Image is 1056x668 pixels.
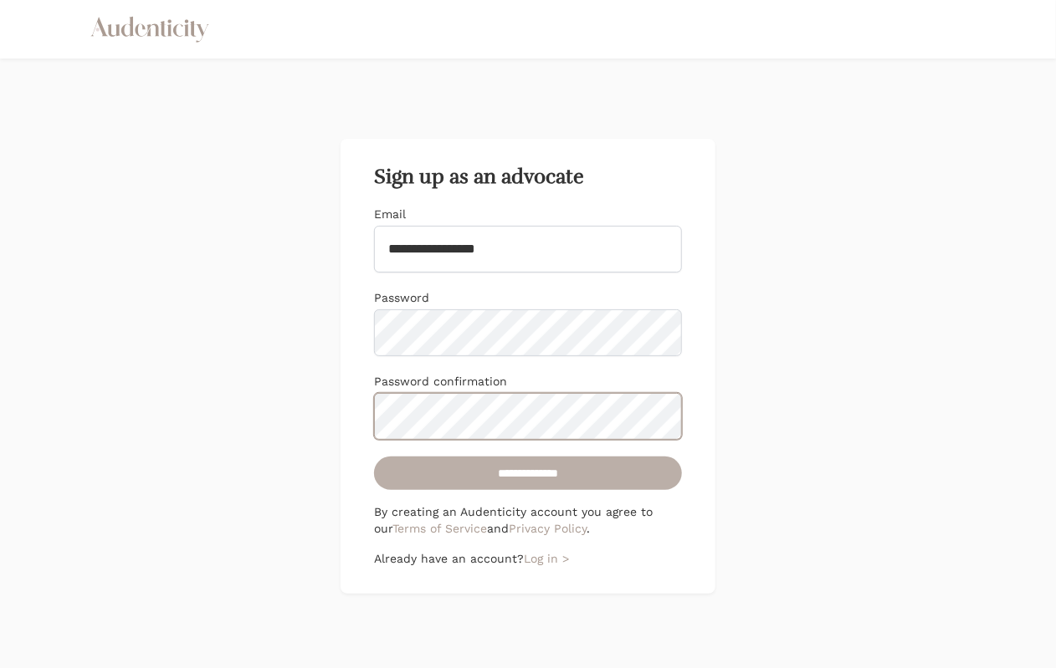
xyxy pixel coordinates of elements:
label: Email [374,207,406,221]
p: By creating an Audenticity account you agree to our and . [374,503,682,537]
a: Terms of Service [392,522,487,535]
label: Password [374,291,429,304]
p: Already have an account? [374,550,682,567]
a: Privacy Policy [509,522,587,535]
a: Log in > [524,552,569,565]
h2: Sign up as an advocate [374,166,682,189]
label: Password confirmation [374,375,507,388]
